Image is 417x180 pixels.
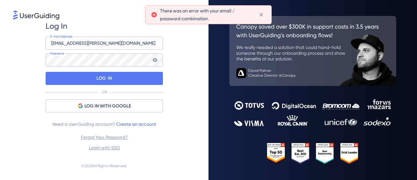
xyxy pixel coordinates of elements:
p: OR [102,90,107,95]
p: LOG IN [96,73,112,84]
img: 8faab4ba6bc7696a72372aa768b0286c.svg [13,10,59,20]
img: 26c0aa7c25a843aed4baddd2b5e0fa68.svg [229,16,396,86]
a: Forgot Your Password? [81,135,128,140]
span: LOG IN WITH GOOGLE [84,102,131,110]
a: Create an account [116,122,156,127]
span: There was an error with your email / password combination. [160,7,253,23]
span: Log In [46,21,67,31]
span: Need a UserGuiding account? [52,120,156,128]
img: 25303e33045975176eb484905ab012ff.svg [267,143,359,164]
img: 9302ce2ac39453076f5bc0f2f2ca889b.svg [234,99,391,126]
a: Login with SSO [89,145,120,150]
input: example@company.com [46,37,163,50]
span: © 2025 All Rights Reserved. [81,162,127,170]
